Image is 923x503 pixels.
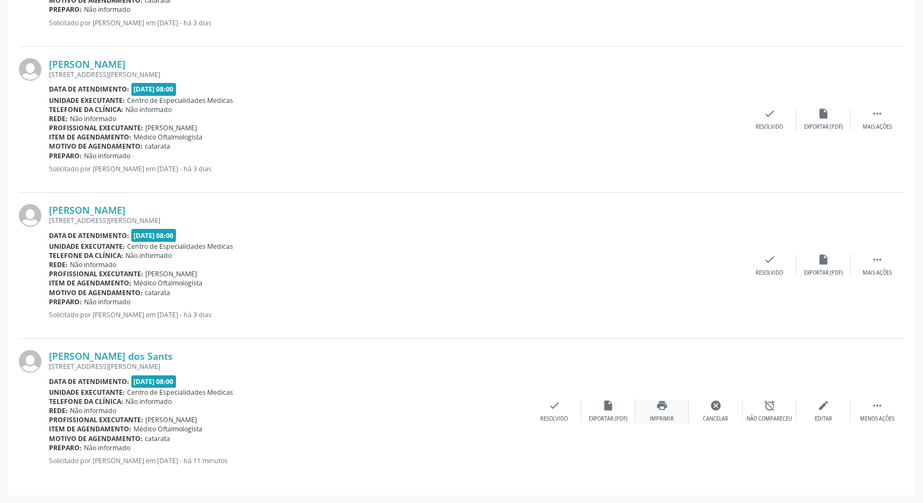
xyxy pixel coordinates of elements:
[871,400,883,411] i: 
[818,400,829,411] i: edit
[860,415,894,423] div: Menos ações
[131,229,177,241] span: [DATE] 08:00
[19,204,41,227] img: img
[49,251,123,260] b: Telefone da clínica:
[746,415,792,423] div: Não compareceu
[49,377,129,386] b: Data de atendimento:
[863,123,892,131] div: Mais ações
[804,123,843,131] div: Exportar (PDF)
[650,415,674,423] div: Imprimir
[49,96,125,105] b: Unidade executante:
[49,204,125,216] a: [PERSON_NAME]
[756,269,783,277] div: Resolvido
[131,83,177,95] span: [DATE] 08:00
[804,269,843,277] div: Exportar (PDF)
[70,260,116,269] span: Não informado
[871,254,883,266] i: 
[589,415,628,423] div: Exportar (PDF)
[49,350,173,362] a: [PERSON_NAME] dos Sants
[49,434,143,443] b: Motivo de agendamento:
[764,108,776,120] i: check
[49,424,131,434] b: Item de agendamento:
[49,362,527,371] div: [STREET_ADDRESS][PERSON_NAME]
[49,260,68,269] b: Rede:
[49,123,143,132] b: Profissional executante:
[127,242,233,251] span: Centro de Especialidades Medicas
[863,269,892,277] div: Mais ações
[125,251,172,260] span: Não informado
[815,415,832,423] div: Editar
[49,388,125,397] b: Unidade executante:
[49,456,527,465] p: Solicitado por [PERSON_NAME] em [DATE] - há 11 minutos
[540,415,568,423] div: Resolvido
[818,108,829,120] i: insert_drive_file
[145,415,197,424] span: [PERSON_NAME]
[19,350,41,373] img: img
[49,114,68,123] b: Rede:
[602,400,614,411] i: insert_drive_file
[49,58,125,70] a: [PERSON_NAME]
[548,400,560,411] i: check
[131,375,177,388] span: [DATE] 08:00
[84,151,130,160] span: Não informado
[133,132,202,142] span: Médico Oftalmologista
[145,434,170,443] span: catarata
[656,400,668,411] i: print
[764,400,776,411] i: alarm_off
[70,406,116,415] span: Não informado
[49,242,125,251] b: Unidade executante:
[70,114,116,123] span: Não informado
[49,406,68,415] b: Rede:
[49,310,743,319] p: Solicitado por [PERSON_NAME] em [DATE] - há 3 dias
[818,254,829,266] i: insert_drive_file
[49,70,743,79] div: [STREET_ADDRESS][PERSON_NAME]
[49,105,123,114] b: Telefone da clínica:
[49,269,143,278] b: Profissional executante:
[49,415,143,424] b: Profissional executante:
[145,123,197,132] span: [PERSON_NAME]
[84,297,130,306] span: Não informado
[49,85,129,94] b: Data de atendimento:
[127,388,233,397] span: Centro de Especialidades Medicas
[49,278,131,288] b: Item de agendamento:
[49,5,82,14] b: Preparo:
[49,443,82,452] b: Preparo:
[145,288,170,297] span: catarata
[703,415,728,423] div: Cancelar
[125,105,172,114] span: Não informado
[133,424,202,434] span: Médico Oftalmologista
[133,278,202,288] span: Médico Oftalmologista
[145,269,197,278] span: [PERSON_NAME]
[49,142,143,151] b: Motivo de agendamento:
[127,96,233,105] span: Centro de Especialidades Medicas
[84,5,130,14] span: Não informado
[756,123,783,131] div: Resolvido
[710,400,722,411] i: cancel
[764,254,776,266] i: check
[145,142,170,151] span: catarata
[49,216,743,225] div: [STREET_ADDRESS][PERSON_NAME]
[49,151,82,160] b: Preparo:
[49,397,123,406] b: Telefone da clínica:
[84,443,130,452] span: Não informado
[871,108,883,120] i: 
[49,231,129,240] b: Data de atendimento:
[49,164,743,173] p: Solicitado por [PERSON_NAME] em [DATE] - há 3 dias
[49,132,131,142] b: Item de agendamento:
[49,288,143,297] b: Motivo de agendamento:
[125,397,172,406] span: Não informado
[49,18,743,27] p: Solicitado por [PERSON_NAME] em [DATE] - há 3 dias
[19,58,41,81] img: img
[49,297,82,306] b: Preparo:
